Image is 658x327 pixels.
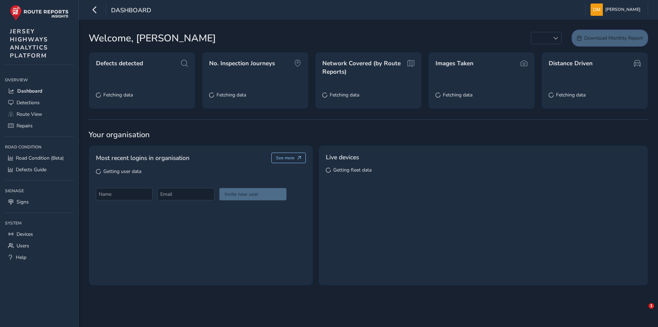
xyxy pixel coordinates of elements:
span: Getting fleet data [333,167,372,173]
span: Signs [17,199,29,205]
span: Getting user data [103,168,141,175]
iframe: Intercom live chat [634,303,651,320]
div: System [5,218,73,228]
div: Road Condition [5,142,73,152]
span: Route View [17,111,42,118]
span: [PERSON_NAME] [605,4,640,16]
a: Road Condition (Beta) [5,152,73,164]
span: Dashboard [17,88,42,94]
a: Route View [5,108,73,120]
div: Overview [5,75,73,85]
span: Dashboard [111,6,151,16]
span: 1 [649,303,654,309]
span: Images Taken [436,59,473,68]
img: rr logo [10,5,69,21]
span: Fetching data [103,92,133,98]
a: Signs [5,196,73,208]
img: diamond-layout [591,4,603,16]
span: Devices [17,231,33,238]
input: Email [157,188,214,200]
span: Detections [17,99,40,106]
a: Devices [5,228,73,240]
span: Fetching data [330,92,359,98]
span: See more [276,155,295,161]
span: Defects detected [96,59,143,68]
a: Detections [5,97,73,108]
button: [PERSON_NAME] [591,4,643,16]
span: Road Condition (Beta) [16,155,64,161]
span: Repairs [17,122,33,129]
a: Defects Guide [5,164,73,175]
a: Repairs [5,120,73,132]
span: Distance Driven [549,59,593,68]
span: Network Covered (by Route Reports) [322,59,405,76]
span: Welcome, [PERSON_NAME] [89,31,216,46]
span: JERSEY HIGHWAYS ANALYTICS PLATFORM [10,27,48,60]
span: Most recent logins in organisation [96,153,189,162]
span: Fetching data [443,92,472,98]
span: Defects Guide [16,166,46,173]
span: Live devices [326,153,359,162]
div: Signage [5,186,73,196]
button: See more [271,153,306,163]
span: No. Inspection Journeys [209,59,275,68]
span: Fetching data [556,92,586,98]
span: Fetching data [217,92,246,98]
span: Users [17,242,29,249]
a: Dashboard [5,85,73,97]
input: Name [96,188,153,200]
span: Your organisation [89,129,648,140]
a: Help [5,252,73,263]
a: Users [5,240,73,252]
span: Help [16,254,26,261]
